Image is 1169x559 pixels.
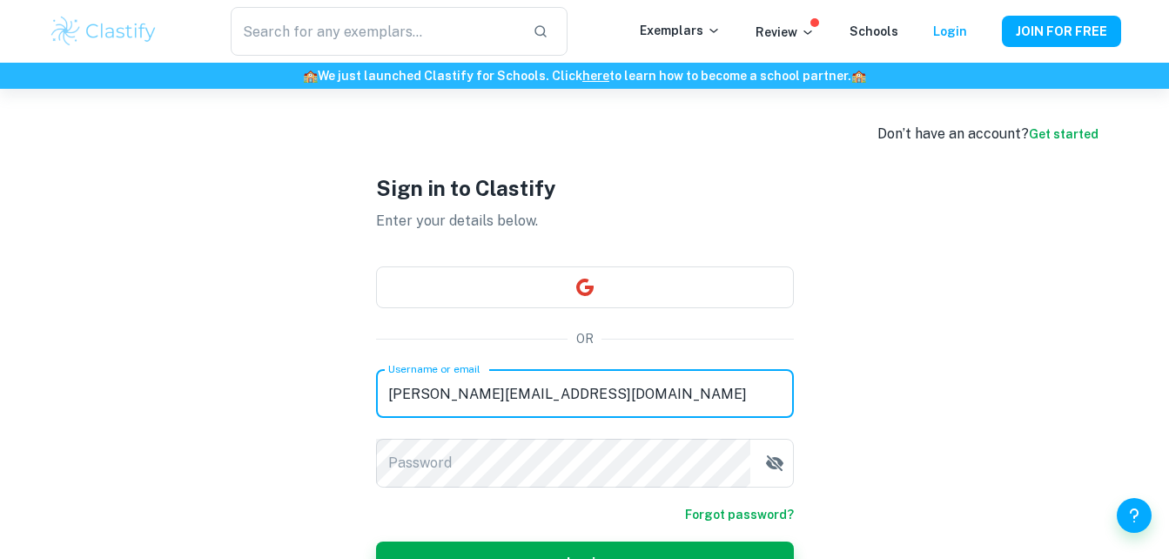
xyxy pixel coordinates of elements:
span: 🏫 [851,69,866,83]
button: JOIN FOR FREE [1002,16,1121,47]
a: Schools [850,24,898,38]
button: Help and Feedback [1117,498,1152,533]
h6: We just launched Clastify for Schools. Click to learn how to become a school partner. [3,66,1166,85]
p: Enter your details below. [376,211,794,232]
span: 🏫 [303,69,318,83]
img: Clastify logo [49,14,159,49]
a: Forgot password? [685,505,794,524]
label: Username or email [388,361,480,376]
input: Search for any exemplars... [231,7,518,56]
p: Exemplars [640,21,721,40]
div: Don’t have an account? [877,124,1098,145]
h1: Sign in to Clastify [376,172,794,204]
a: Login [933,24,967,38]
p: OR [576,329,594,348]
p: Review [756,23,815,42]
a: Get started [1029,127,1098,141]
a: here [582,69,609,83]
